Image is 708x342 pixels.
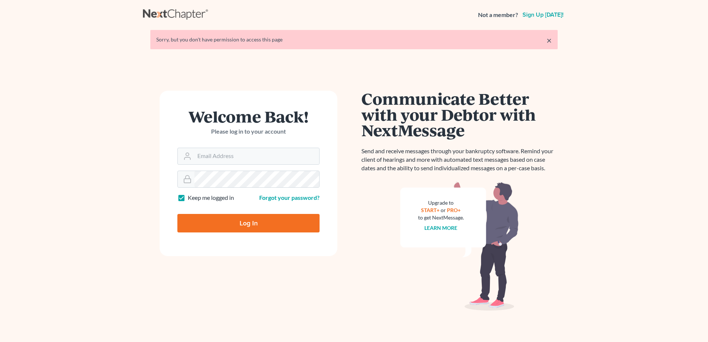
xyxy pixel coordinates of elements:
[478,11,518,19] strong: Not a member?
[194,148,319,164] input: Email Address
[188,194,234,202] label: Keep me logged in
[418,214,464,221] div: to get NextMessage.
[425,225,458,231] a: Learn more
[418,199,464,207] div: Upgrade to
[177,108,320,124] h1: Welcome Back!
[361,91,558,138] h1: Communicate Better with your Debtor with NextMessage
[156,36,552,43] div: Sorry, but you don't have permission to access this page
[421,207,440,213] a: START+
[400,181,519,311] img: nextmessage_bg-59042aed3d76b12b5cd301f8e5b87938c9018125f34e5fa2b7a6b67550977c72.svg
[177,127,320,136] p: Please log in to your account
[521,12,565,18] a: Sign up [DATE]!
[361,147,558,172] p: Send and receive messages through your bankruptcy software. Remind your client of hearings and mo...
[547,36,552,45] a: ×
[259,194,320,201] a: Forgot your password?
[447,207,461,213] a: PRO+
[441,207,446,213] span: or
[177,214,320,232] input: Log In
